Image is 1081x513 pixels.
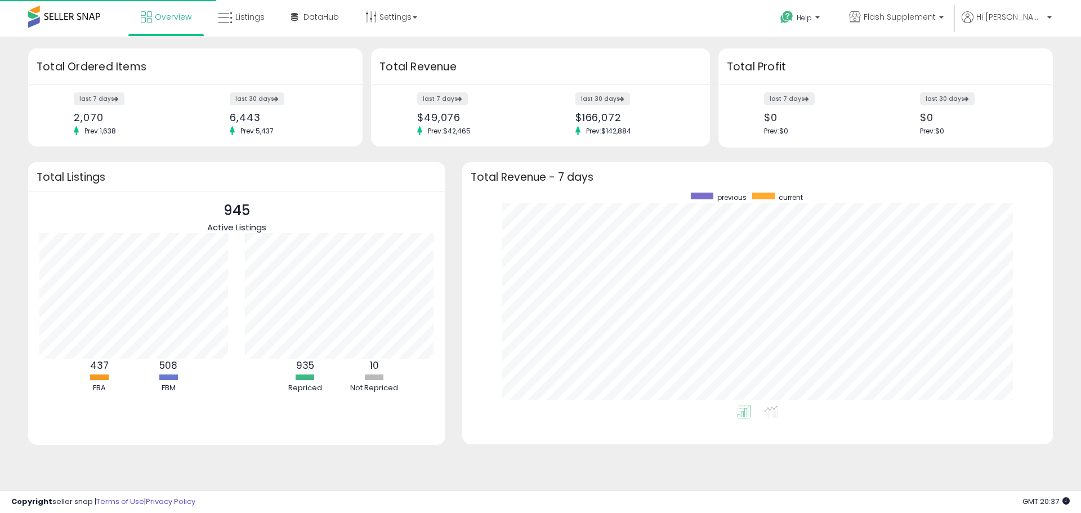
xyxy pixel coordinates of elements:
[379,59,702,75] h3: Total Revenue
[771,2,831,37] a: Help
[96,496,144,507] a: Terms of Use
[717,193,747,202] span: previous
[370,359,379,372] b: 10
[575,92,630,105] label: last 30 days
[74,92,124,105] label: last 7 days
[207,200,266,221] p: 945
[920,92,975,105] label: last 30 days
[575,111,690,123] div: $166,072
[90,359,109,372] b: 437
[920,126,944,136] span: Prev: $0
[417,92,468,105] label: last 7 days
[159,359,177,372] b: 508
[779,193,803,202] span: current
[727,59,1044,75] h3: Total Profit
[920,111,1033,123] div: $0
[780,10,794,24] i: Get Help
[146,496,195,507] a: Privacy Policy
[79,126,122,136] span: Prev: 1,638
[417,111,532,123] div: $49,076
[37,59,354,75] h3: Total Ordered Items
[230,92,284,105] label: last 30 days
[296,359,314,372] b: 935
[235,126,279,136] span: Prev: 5,437
[341,383,408,394] div: Not Repriced
[230,111,343,123] div: 6,443
[271,383,339,394] div: Repriced
[864,11,936,23] span: Flash Supplement
[976,11,1044,23] span: Hi [PERSON_NAME]
[207,221,266,233] span: Active Listings
[1022,496,1070,507] span: 2025-09-10 20:37 GMT
[235,11,265,23] span: Listings
[74,111,187,123] div: 2,070
[11,496,52,507] strong: Copyright
[962,11,1052,37] a: Hi [PERSON_NAME]
[11,497,195,507] div: seller snap | |
[580,126,637,136] span: Prev: $142,884
[37,173,437,181] h3: Total Listings
[135,383,202,394] div: FBM
[471,173,1044,181] h3: Total Revenue - 7 days
[764,92,815,105] label: last 7 days
[422,126,476,136] span: Prev: $42,465
[155,11,191,23] span: Overview
[65,383,133,394] div: FBA
[764,111,877,123] div: $0
[764,126,788,136] span: Prev: $0
[303,11,339,23] span: DataHub
[797,13,812,23] span: Help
